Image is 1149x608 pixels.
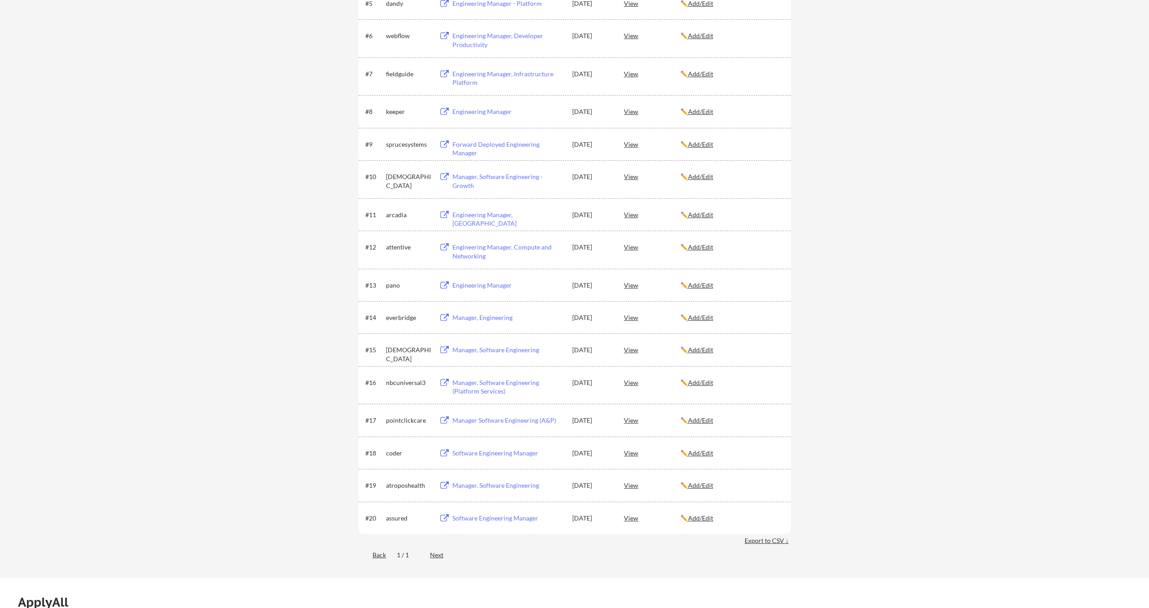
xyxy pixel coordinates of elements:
[688,211,713,219] u: Add/Edit
[624,27,680,44] div: View
[680,481,783,490] div: ✏️
[386,31,431,40] div: webflow
[680,378,783,387] div: ✏️
[680,107,783,116] div: ✏️
[572,70,612,79] div: [DATE]
[452,378,564,396] div: Manager, Software Engineering (Platform Services)
[386,281,431,290] div: pano
[572,378,612,387] div: [DATE]
[452,416,564,425] div: Manager Software Engineering (A&P)
[688,314,713,321] u: Add/Edit
[386,70,431,79] div: fieldguide
[688,243,713,251] u: Add/Edit
[365,514,383,523] div: #20
[365,281,383,290] div: #13
[572,243,612,252] div: [DATE]
[365,140,383,149] div: #9
[365,31,383,40] div: #6
[624,239,680,255] div: View
[572,313,612,322] div: [DATE]
[680,346,783,354] div: ✏️
[452,70,564,87] div: Engineering Manager, Infrastructure Platform
[572,210,612,219] div: [DATE]
[624,168,680,184] div: View
[359,551,386,560] div: Back
[365,346,383,354] div: #15
[452,140,564,157] div: Forward Deployed Engineering Manager
[365,378,383,387] div: #16
[624,374,680,390] div: View
[365,210,383,219] div: #11
[688,70,713,78] u: Add/Edit
[688,140,713,148] u: Add/Edit
[688,281,713,289] u: Add/Edit
[386,313,431,322] div: everbridge
[452,514,564,523] div: Software Engineering Manager
[680,172,783,181] div: ✏️
[624,136,680,152] div: View
[386,346,431,363] div: [DEMOGRAPHIC_DATA]
[572,31,612,40] div: [DATE]
[386,172,431,190] div: [DEMOGRAPHIC_DATA]
[386,140,431,149] div: sprucesystems
[452,107,564,116] div: Engineering Manager
[452,243,564,260] div: Engineering Manager, Compute and Networking
[624,477,680,493] div: View
[365,107,383,116] div: #8
[386,416,431,425] div: pointclickcare
[688,514,713,522] u: Add/Edit
[430,551,454,560] div: Next
[680,210,783,219] div: ✏️
[688,346,713,354] u: Add/Edit
[386,243,431,252] div: attentive
[452,449,564,458] div: Software Engineering Manager
[688,108,713,115] u: Add/Edit
[680,243,783,252] div: ✏️
[745,536,791,545] div: Export to CSV ↓
[386,210,431,219] div: arcadia
[624,412,680,428] div: View
[365,449,383,458] div: #18
[624,510,680,526] div: View
[452,31,564,49] div: Engineering Manager, Developer Productivity
[365,313,383,322] div: #14
[452,346,564,354] div: Manager, Software Engineering
[452,481,564,490] div: Manager, Software Engineering
[624,445,680,461] div: View
[680,313,783,322] div: ✏️
[386,449,431,458] div: coder
[572,416,612,425] div: [DATE]
[688,379,713,386] u: Add/Edit
[688,173,713,180] u: Add/Edit
[688,416,713,424] u: Add/Edit
[365,243,383,252] div: #12
[680,449,783,458] div: ✏️
[572,481,612,490] div: [DATE]
[680,514,783,523] div: ✏️
[680,281,783,290] div: ✏️
[680,31,783,40] div: ✏️
[365,481,383,490] div: #19
[452,313,564,322] div: Manager, Engineering
[572,281,612,290] div: [DATE]
[624,206,680,223] div: View
[452,281,564,290] div: Engineering Manager
[572,172,612,181] div: [DATE]
[386,378,431,387] div: nbcuniversal3
[680,416,783,425] div: ✏️
[572,140,612,149] div: [DATE]
[624,103,680,119] div: View
[572,346,612,354] div: [DATE]
[386,514,431,523] div: assured
[397,551,419,560] div: 1 / 1
[572,107,612,116] div: [DATE]
[624,341,680,358] div: View
[688,481,713,489] u: Add/Edit
[452,210,564,228] div: Engineering Manager, [GEOGRAPHIC_DATA]
[688,32,713,39] u: Add/Edit
[386,481,431,490] div: atroposhealth
[386,107,431,116] div: keeper
[572,449,612,458] div: [DATE]
[624,277,680,293] div: View
[624,309,680,325] div: View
